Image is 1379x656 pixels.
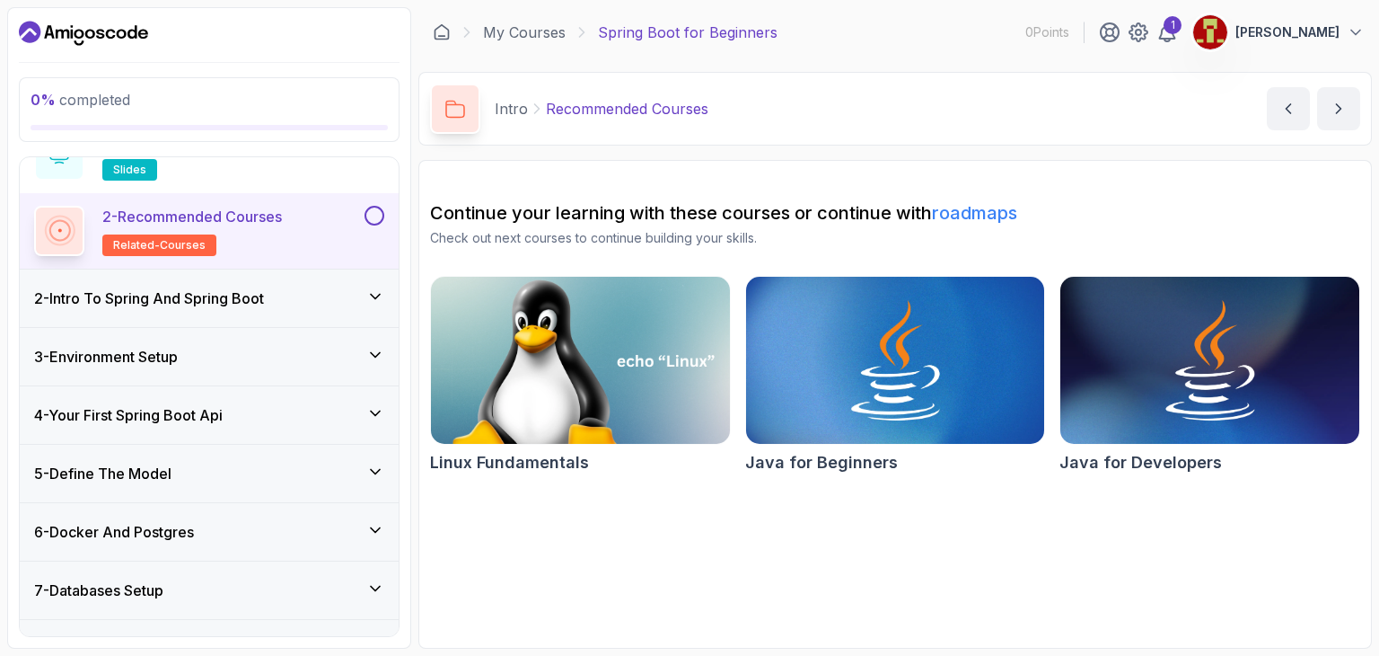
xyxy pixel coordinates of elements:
[932,202,1017,224] a: roadmaps
[1060,277,1359,444] img: Java for Developers card
[1317,87,1360,130] button: next content
[20,445,399,502] button: 5-Define The Model
[483,22,566,43] a: My Courses
[34,346,178,368] h3: 3 - Environment Setup
[745,276,1046,475] a: Java for Beginners cardJava for Beginners
[34,404,223,426] h3: 4 - Your First Spring Boot Api
[746,277,1045,444] img: Java for Beginners card
[20,328,399,386] button: 3-Environment Setup
[1267,87,1310,130] button: previous content
[113,163,146,177] span: slides
[1192,14,1365,50] button: user profile image[PERSON_NAME]
[20,270,399,327] button: 2-Intro To Spring And Spring Boot
[20,503,399,561] button: 6-Docker And Postgres
[20,562,399,619] button: 7-Databases Setup
[430,229,1360,247] p: Check out next courses to continue building your skills.
[1164,16,1181,34] div: 1
[34,580,163,601] h3: 7 - Databases Setup
[1059,276,1360,475] a: Java for Developers cardJava for Developers
[546,98,708,120] p: Recommended Courses
[34,288,264,309] h3: 2 - Intro To Spring And Spring Boot
[1025,23,1069,41] p: 0 Points
[598,22,777,43] p: Spring Boot for Beginners
[1059,450,1222,475] h2: Java for Developers
[745,450,898,475] h2: Java for Beginners
[430,450,589,475] h2: Linux Fundamentals
[1156,22,1178,43] a: 1
[19,19,148,48] a: Dashboard
[113,238,206,253] span: related-courses
[1235,23,1339,41] p: [PERSON_NAME]
[34,521,194,543] h3: 6 - Docker And Postgres
[31,91,56,109] span: 0 %
[495,98,528,120] p: Intro
[31,91,130,109] span: completed
[433,23,451,41] a: Dashboard
[34,206,384,256] button: 2-Recommended Coursesrelated-courses
[430,276,731,475] a: Linux Fundamentals cardLinux Fundamentals
[1193,15,1227,49] img: user profile image
[34,463,171,484] h3: 5 - Define The Model
[424,272,737,448] img: Linux Fundamentals card
[102,206,282,227] p: 2 - Recommended Courses
[20,386,399,444] button: 4-Your First Spring Boot Api
[430,200,1360,226] h2: Continue your learning with these courses or continue with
